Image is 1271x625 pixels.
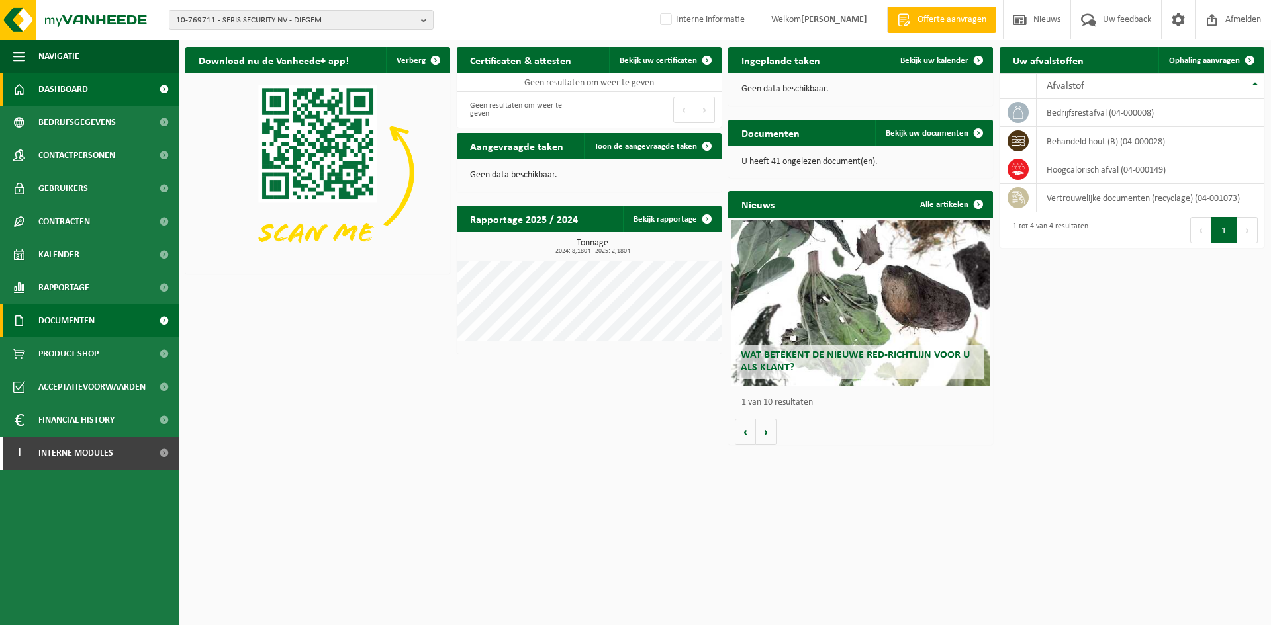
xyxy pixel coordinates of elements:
[1000,47,1097,73] h2: Uw afvalstoffen
[38,73,88,106] span: Dashboard
[609,47,720,73] a: Bekijk uw certificaten
[741,350,970,373] span: Wat betekent de nieuwe RED-richtlijn voor u als klant?
[457,73,722,92] td: Geen resultaten om weer te geven
[741,85,980,94] p: Geen data beschikbaar.
[620,56,697,65] span: Bekijk uw certificaten
[1158,47,1263,73] a: Ophaling aanvragen
[1037,155,1264,184] td: hoogcalorisch afval (04-000149)
[38,40,79,73] span: Navigatie
[594,142,697,151] span: Toon de aangevraagde taken
[38,205,90,238] span: Contracten
[673,97,694,123] button: Previous
[38,403,115,437] span: Financial History
[910,191,992,218] a: Alle artikelen
[457,206,591,231] h2: Rapportage 2025 / 2024
[1006,216,1088,245] div: 1 tot 4 van 4 resultaten
[741,398,986,407] p: 1 van 10 resultaten
[756,419,777,445] button: Volgende
[397,56,426,65] span: Verberg
[886,129,968,138] span: Bekijk uw documenten
[38,139,115,172] span: Contactpersonen
[657,10,745,30] label: Interne informatie
[887,7,996,33] a: Offerte aanvragen
[623,206,720,232] a: Bekijk rapportage
[38,172,88,205] span: Gebruikers
[728,47,833,73] h2: Ingeplande taken
[801,15,867,24] strong: [PERSON_NAME]
[1190,217,1211,243] button: Previous
[13,437,25,470] span: I
[38,238,79,271] span: Kalender
[38,106,116,139] span: Bedrijfsgegevens
[741,157,980,167] p: U heeft 41 ongelezen document(en).
[1047,81,1084,91] span: Afvalstof
[890,47,992,73] a: Bekijk uw kalender
[900,56,968,65] span: Bekijk uw kalender
[176,11,416,30] span: 10-769711 - SERIS SECURITY NV - DIEGEM
[584,133,720,159] a: Toon de aangevraagde taken
[185,47,362,73] h2: Download nu de Vanheede+ app!
[38,437,113,470] span: Interne modules
[185,73,450,272] img: Download de VHEPlus App
[38,337,99,370] span: Product Shop
[914,13,990,26] span: Offerte aanvragen
[463,95,583,124] div: Geen resultaten om weer te geven
[735,419,756,445] button: Vorige
[457,133,577,159] h2: Aangevraagde taken
[38,304,95,337] span: Documenten
[470,171,708,180] p: Geen data beschikbaar.
[38,271,89,304] span: Rapportage
[1037,184,1264,212] td: vertrouwelijke documenten (recyclage) (04-001073)
[1211,217,1237,243] button: 1
[1037,99,1264,127] td: bedrijfsrestafval (04-000008)
[463,248,722,255] span: 2024: 8,180 t - 2025: 2,180 t
[169,10,434,30] button: 10-769711 - SERIS SECURITY NV - DIEGEM
[731,220,990,386] a: Wat betekent de nieuwe RED-richtlijn voor u als klant?
[875,120,992,146] a: Bekijk uw documenten
[728,191,788,217] h2: Nieuws
[694,97,715,123] button: Next
[38,370,146,403] span: Acceptatievoorwaarden
[457,47,585,73] h2: Certificaten & attesten
[1169,56,1240,65] span: Ophaling aanvragen
[728,120,813,146] h2: Documenten
[463,239,722,255] h3: Tonnage
[386,47,449,73] button: Verberg
[1037,127,1264,155] td: behandeld hout (B) (04-000028)
[1237,217,1258,243] button: Next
